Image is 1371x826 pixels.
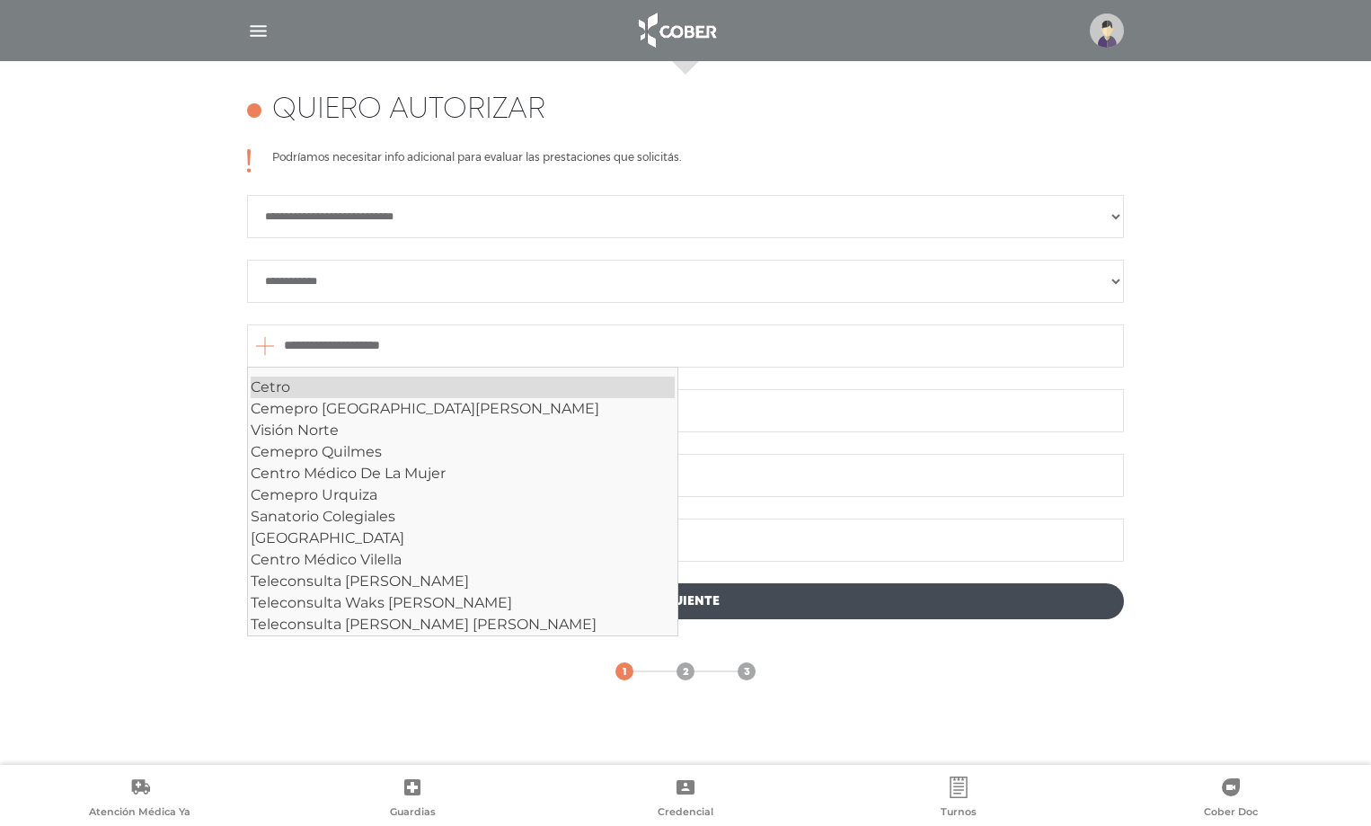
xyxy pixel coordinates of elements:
span: Atención Médica Ya [89,805,190,822]
div: Teleconsulta Waks [PERSON_NAME] [251,592,675,614]
div: Sanatorio Colegiales [251,506,675,528]
div: Teleconsulta [PERSON_NAME] [251,571,675,592]
a: 3 [738,662,756,680]
a: Guardias [277,777,550,822]
span: Turnos [941,805,977,822]
div: Centro Médico Vilella [251,549,675,571]
div: Cetro [251,377,675,398]
span: Credencial [658,805,713,822]
img: logo_cober_home-white.png [629,9,723,52]
span: 2 [683,664,689,680]
div: Teleconsulta [PERSON_NAME] [251,635,675,657]
div: Centro Médico De La Mujer [251,463,675,484]
div: Cemepro [GEOGRAPHIC_DATA][PERSON_NAME] [251,398,675,420]
img: Cober_menu-lines-white.svg [247,20,270,42]
a: Siguiente [247,583,1124,619]
div: [GEOGRAPHIC_DATA] [251,528,675,549]
span: Cober Doc [1204,805,1258,822]
span: Guardias [390,805,436,822]
div: Visión Norte [251,420,675,441]
p: Podríamos necesitar info adicional para evaluar las prestaciones que solicitás. [272,149,681,173]
a: 1 [615,662,633,680]
div: Cemepro Quilmes [251,441,675,463]
span: 1 [623,664,627,680]
h4: Quiero autorizar [272,93,545,128]
a: 2 [677,662,694,680]
span: 3 [744,664,750,680]
div: Cemepro Urquiza [251,484,675,506]
a: Turnos [822,777,1095,822]
a: Cober Doc [1094,777,1367,822]
a: Atención Médica Ya [4,777,277,822]
a: Credencial [549,777,822,822]
div: Teleconsulta [PERSON_NAME] [PERSON_NAME] [251,614,675,635]
img: profile-placeholder.svg [1090,13,1124,48]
